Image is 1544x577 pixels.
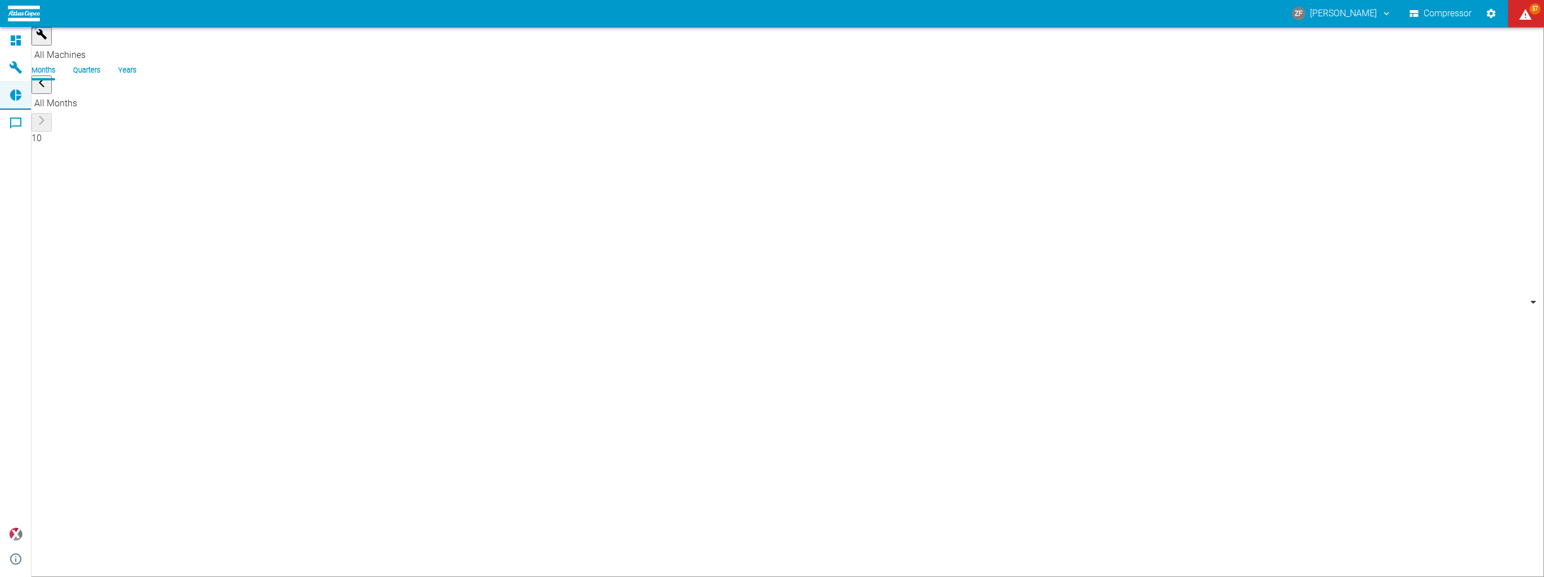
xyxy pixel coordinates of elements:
[32,113,52,132] button: arrow-forward
[32,75,52,94] button: arrow-back
[1529,3,1541,15] span: 57
[1290,3,1393,24] button: zunairah.farooq@usg.company
[1292,7,1305,20] div: ZF
[32,132,1544,145] div: 10
[9,528,23,541] img: Xplore Logo
[73,65,100,75] li: Quarters
[32,65,55,75] li: Months
[118,65,136,75] li: Years
[1407,3,1474,24] button: Compressor
[1481,3,1501,24] button: Settings
[8,6,40,21] img: logo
